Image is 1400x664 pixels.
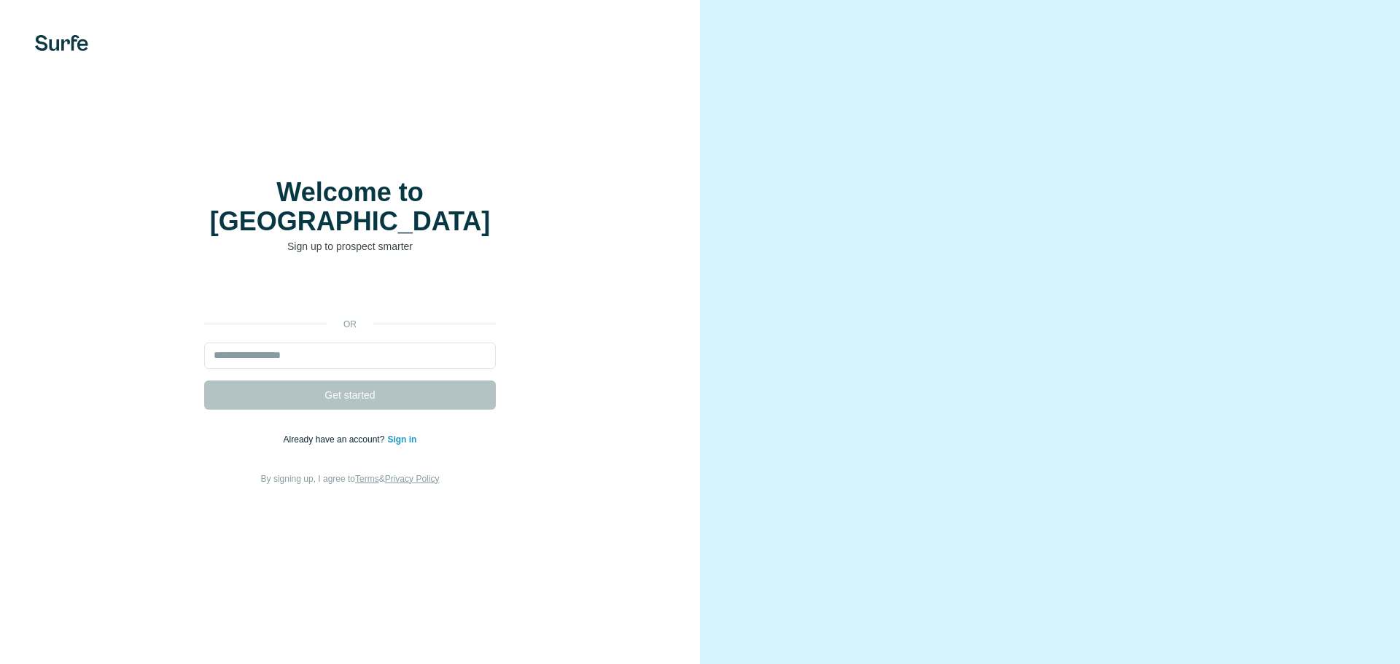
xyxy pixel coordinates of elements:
[197,276,503,308] iframe: Sign in with Google Button
[327,318,373,331] p: or
[261,474,440,484] span: By signing up, I agree to &
[35,35,88,51] img: Surfe's logo
[387,434,416,445] a: Sign in
[204,178,496,236] h1: Welcome to [GEOGRAPHIC_DATA]
[284,434,388,445] span: Already have an account?
[385,474,440,484] a: Privacy Policy
[204,239,496,254] p: Sign up to prospect smarter
[355,474,379,484] a: Terms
